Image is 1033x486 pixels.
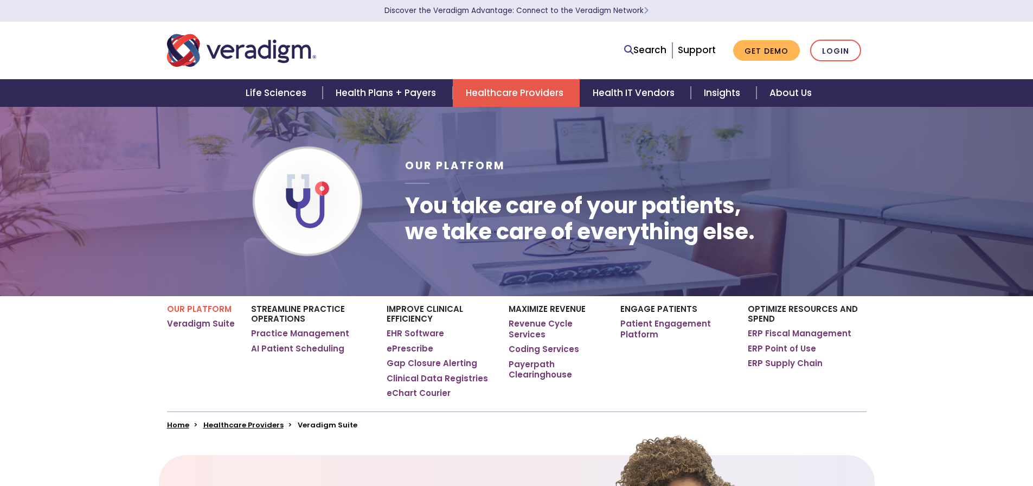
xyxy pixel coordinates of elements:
[405,158,505,173] span: Our Platform
[756,79,825,107] a: About Us
[453,79,580,107] a: Healthcare Providers
[323,79,452,107] a: Health Plans + Payers
[167,318,235,329] a: Veradigm Suite
[509,359,604,380] a: Payerpath Clearinghouse
[405,193,755,245] h1: You take care of your patients, we take care of everything else.
[509,344,579,355] a: Coding Services
[580,79,691,107] a: Health IT Vendors
[691,79,756,107] a: Insights
[251,343,344,354] a: AI Patient Scheduling
[233,79,323,107] a: Life Sciences
[167,33,316,68] img: Veradigm logo
[624,43,666,57] a: Search
[387,328,444,339] a: EHR Software
[748,358,823,369] a: ERP Supply Chain
[748,343,816,354] a: ERP Point of Use
[251,328,349,339] a: Practice Management
[810,40,861,62] a: Login
[203,420,284,430] a: Healthcare Providers
[620,318,732,340] a: Patient Engagement Platform
[748,328,851,339] a: ERP Fiscal Management
[387,373,488,384] a: Clinical Data Registries
[387,343,433,354] a: ePrescribe
[384,5,649,16] a: Discover the Veradigm Advantage: Connect to the Veradigm NetworkLearn More
[387,358,477,369] a: Gap Closure Alerting
[167,420,189,430] a: Home
[387,388,451,399] a: eChart Courier
[733,40,800,61] a: Get Demo
[678,43,716,56] a: Support
[509,318,604,340] a: Revenue Cycle Services
[644,5,649,16] span: Learn More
